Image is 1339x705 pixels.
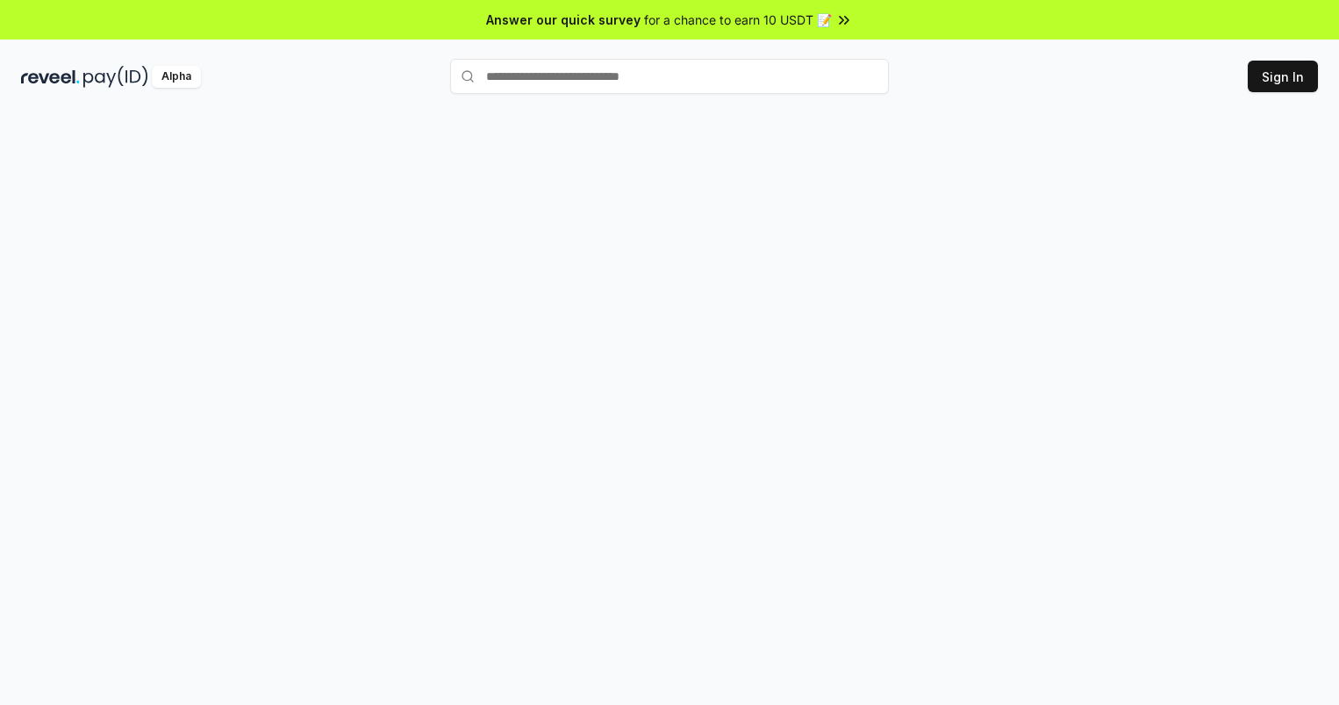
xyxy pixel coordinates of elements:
span: Answer our quick survey [486,11,641,29]
button: Sign In [1248,61,1318,92]
span: for a chance to earn 10 USDT 📝 [644,11,832,29]
img: reveel_dark [21,66,80,88]
img: pay_id [83,66,148,88]
div: Alpha [152,66,201,88]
